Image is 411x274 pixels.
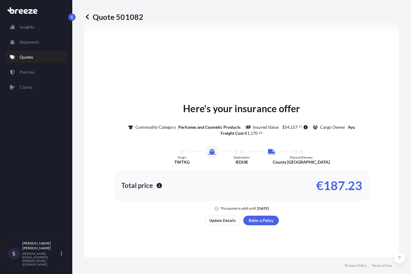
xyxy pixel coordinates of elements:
p: Quote 501082 [84,12,143,22]
span: 25 [259,132,263,134]
a: Quotes [5,51,67,63]
p: €187.23 [316,181,362,190]
p: Shipments [20,39,39,45]
p: Refer a Policy [249,217,273,223]
a: Policies [5,66,67,78]
p: [DATE] [257,206,269,211]
p: Origin [178,155,186,159]
p: TWTXG [174,159,190,165]
a: Shipments [5,36,67,48]
p: This quote is valid until [220,206,256,211]
p: Quotes [20,54,33,60]
span: 157 [290,125,297,129]
span: € [245,131,247,135]
span: 54 [285,125,289,129]
p: Claims [20,84,33,90]
span: 1 [247,131,250,135]
span: . [258,132,259,134]
b: Freight Cost [221,131,244,136]
p: Commodity Category [135,124,176,130]
p: [PERSON_NAME][EMAIL_ADDRESS][PERSON_NAME][DOMAIN_NAME] [22,252,60,266]
p: Destination [234,155,250,159]
span: 77 [299,126,302,128]
a: Terms of Use [372,263,392,268]
span: 170 [251,131,258,135]
p: [PERSON_NAME] [PERSON_NAME] [22,241,60,251]
p: IEDUB [235,159,248,165]
a: Insights [5,21,67,33]
p: Update Details [209,217,236,223]
button: Refer a Policy [243,216,279,225]
span: $ [282,125,285,129]
button: Update Details [205,216,241,225]
p: Here's your insurance offer [183,101,300,116]
p: County [GEOGRAPHIC_DATA] [273,159,330,165]
p: Insights [20,24,34,30]
p: Insured Value [253,124,279,130]
p: Cargo Owner [320,124,345,130]
span: , [289,125,290,129]
p: : [221,130,263,136]
p: Policies [20,69,34,75]
a: Privacy Policy [345,263,367,268]
span: S [12,251,15,257]
a: Claims [5,81,67,93]
p: Place of Delivery [290,155,313,159]
span: , [250,131,251,135]
p: Total price [121,183,153,189]
p: Ayu [348,124,355,130]
p: Perfumes and Cosmetic Products [178,124,241,130]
